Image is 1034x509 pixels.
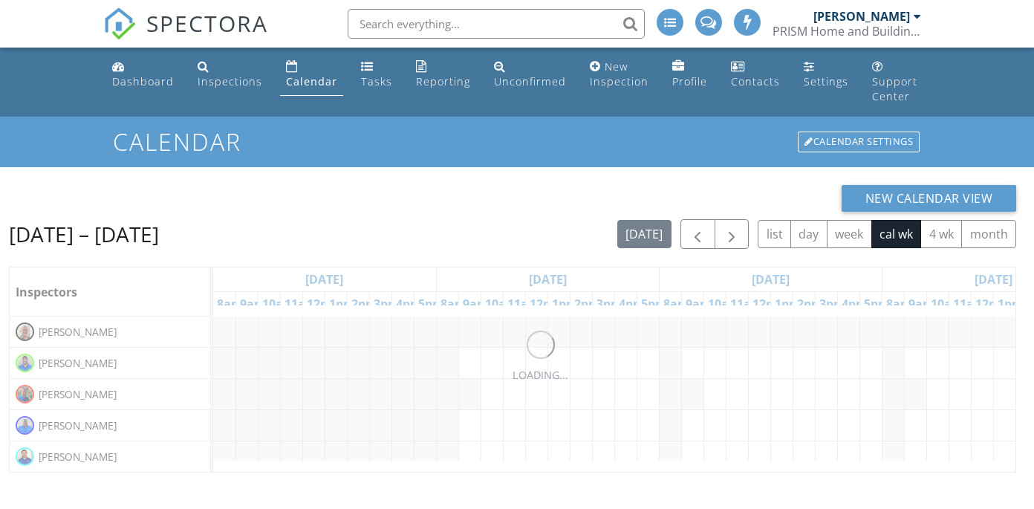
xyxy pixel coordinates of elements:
[355,54,398,96] a: Tasks
[615,292,648,316] a: 4pm
[348,292,381,316] a: 2pm
[548,292,582,316] a: 1pm
[112,74,174,88] div: Dashboard
[526,292,566,316] a: 12pm
[773,24,921,39] div: PRISM Home and Building Inspections LLC
[672,74,707,88] div: Profile
[16,385,34,403] img: keithblanton.jpg
[286,74,337,88] div: Calendar
[325,292,359,316] a: 1pm
[798,132,920,152] div: Calendar Settings
[593,292,626,316] a: 3pm
[758,220,791,249] button: list
[213,292,247,316] a: 8am
[725,54,786,96] a: Contacts
[793,292,827,316] a: 2pm
[731,74,780,88] div: Contacts
[905,292,938,316] a: 9am
[525,268,570,291] a: Go to August 25, 2025
[36,387,120,402] span: [PERSON_NAME]
[971,268,1016,291] a: Go to August 27, 2025
[994,292,1027,316] a: 1pm
[590,59,648,88] div: New Inspection
[866,54,928,111] a: Support Center
[726,292,767,316] a: 11am
[637,292,671,316] a: 5pm
[192,54,268,96] a: Inspections
[882,292,916,316] a: 8am
[660,292,693,316] a: 8am
[796,130,921,154] a: Calendar Settings
[36,450,120,464] span: [PERSON_NAME]
[103,20,268,51] a: SPECTORA
[392,292,426,316] a: 4pm
[416,74,470,88] div: Reporting
[927,292,967,316] a: 10am
[804,74,848,88] div: Settings
[236,292,270,316] a: 9am
[680,219,715,250] button: Previous
[348,9,645,39] input: Search everything...
[370,292,403,316] a: 3pm
[103,7,136,40] img: The Best Home Inspection Software - Spectora
[303,292,343,316] a: 12pm
[813,9,910,24] div: [PERSON_NAME]
[36,418,120,433] span: [PERSON_NAME]
[860,292,894,316] a: 5pm
[871,220,922,249] button: cal wk
[961,220,1016,249] button: month
[302,268,347,291] a: Go to August 24, 2025
[16,447,34,466] img: imagejohnrutherford.jpg
[842,185,1017,212] button: New Calendar View
[16,322,34,341] img: img_0144.jpeg
[16,354,34,372] img: 1326c9780d414e128cc51a29d88c4270_1_105_c.jpeg
[459,292,492,316] a: 9am
[9,219,159,249] h2: [DATE] – [DATE]
[504,292,544,316] a: 11am
[748,268,793,291] a: Go to August 26, 2025
[872,74,917,103] div: Support Center
[838,292,871,316] a: 4pm
[570,292,604,316] a: 2pm
[36,356,120,371] span: [PERSON_NAME]
[749,292,789,316] a: 12pm
[790,220,827,249] button: day
[361,74,392,88] div: Tasks
[715,219,750,250] button: Next
[704,292,744,316] a: 10am
[113,129,921,155] h1: Calendar
[16,284,77,300] span: Inspectors
[494,74,566,88] div: Unconfirmed
[488,54,572,96] a: Unconfirmed
[410,54,476,96] a: Reporting
[36,325,120,340] span: [PERSON_NAME]
[920,220,962,249] button: 4 wk
[106,54,180,96] a: Dashboard
[798,54,854,96] a: Settings
[771,292,804,316] a: 1pm
[281,292,321,316] a: 11am
[682,292,715,316] a: 9am
[617,220,672,249] button: [DATE]
[280,54,343,96] a: Calendar
[481,292,521,316] a: 10am
[437,292,470,316] a: 8am
[258,292,299,316] a: 10am
[414,292,448,316] a: 5pm
[816,292,849,316] a: 3pm
[198,74,262,88] div: Inspections
[666,54,713,96] a: Profile
[949,292,989,316] a: 11am
[16,416,34,435] img: c16301d9dd53405d8bebb2193af42e3c_1_105_c.jpeg
[146,7,268,39] span: SPECTORA
[513,367,568,383] div: LOADING...
[584,54,654,96] a: New Inspection
[827,220,872,249] button: week
[972,292,1012,316] a: 12pm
